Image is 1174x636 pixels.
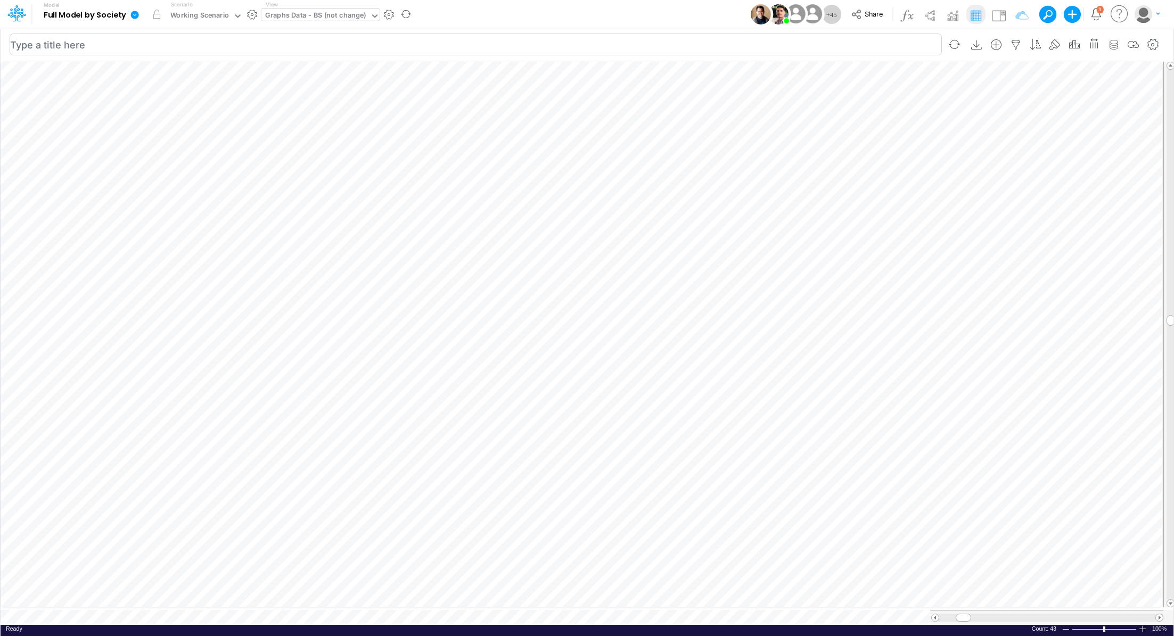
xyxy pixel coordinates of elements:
[1072,625,1138,633] div: Zoom
[1152,625,1168,633] div: Zoom level
[846,6,890,23] button: Share
[44,11,126,20] b: Full Model by Society
[1098,7,1102,12] div: 3 unread items
[865,10,883,18] span: Share
[784,2,808,26] img: User Image Icon
[768,4,789,24] img: User Image Icon
[6,625,22,632] span: Ready
[6,625,22,633] div: In Ready mode
[1090,8,1102,20] a: Notifications
[1032,625,1056,632] span: Count: 43
[1062,625,1070,633] div: Zoom Out
[170,10,229,22] div: Working Scenario
[44,2,60,9] label: Model
[826,11,837,18] span: + 45
[1103,626,1105,632] div: Zoom
[800,2,824,26] img: User Image Icon
[265,10,366,22] div: Graphs Data - BS (not change)
[171,1,193,9] label: Scenario
[751,4,771,24] img: User Image Icon
[1152,625,1168,633] span: 100%
[266,1,278,9] label: View
[1138,625,1147,633] div: Zoom In
[10,34,942,55] input: Type a title here
[1032,625,1056,633] div: Number of selected cells that contain data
